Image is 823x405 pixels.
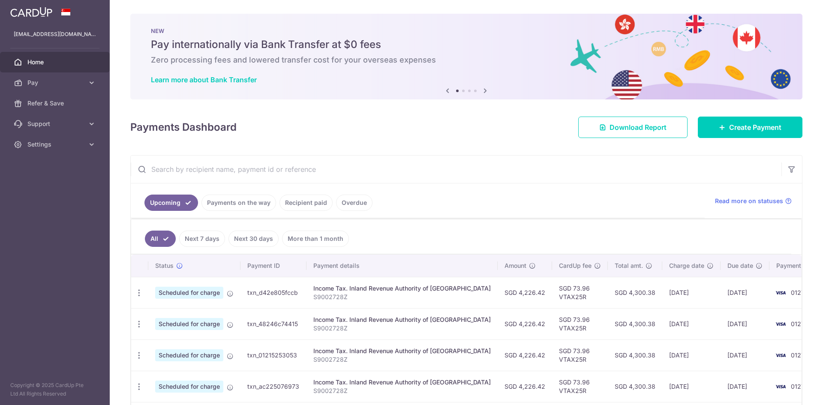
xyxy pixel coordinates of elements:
th: Payment ID [240,255,306,277]
a: More than 1 month [282,231,349,247]
td: SGD 4,226.42 [498,339,552,371]
img: CardUp [10,7,52,17]
p: S9002728Z [313,293,491,301]
td: SGD 4,300.38 [608,308,662,339]
span: 0127 [791,351,805,359]
span: Settings [27,140,84,149]
div: Income Tax. Inland Revenue Authority of [GEOGRAPHIC_DATA] [313,378,491,387]
span: Scheduled for charge [155,381,223,393]
span: Download Report [610,122,667,132]
p: [EMAIL_ADDRESS][DOMAIN_NAME] [14,30,96,39]
p: NEW [151,27,782,34]
h5: Pay internationally via Bank Transfer at $0 fees [151,38,782,51]
a: Next 30 days [228,231,279,247]
td: txn_01215253053 [240,339,306,371]
span: Total amt. [615,261,643,270]
td: [DATE] [662,277,721,308]
span: CardUp fee [559,261,592,270]
span: Create Payment [729,122,781,132]
span: Scheduled for charge [155,349,223,361]
img: Bank Card [772,288,789,298]
img: Bank transfer banner [130,14,802,99]
span: Due date [727,261,753,270]
span: Scheduled for charge [155,318,223,330]
td: [DATE] [721,339,769,371]
a: Create Payment [698,117,802,138]
p: S9002728Z [313,387,491,395]
p: S9002728Z [313,355,491,364]
input: Search by recipient name, payment id or reference [131,156,781,183]
span: Status [155,261,174,270]
span: 0127 [791,289,805,296]
p: S9002728Z [313,324,491,333]
span: Refer & Save [27,99,84,108]
a: Download Report [578,117,688,138]
a: Payments on the way [201,195,276,211]
div: Income Tax. Inland Revenue Authority of [GEOGRAPHIC_DATA] [313,284,491,293]
td: txn_d42e805fccb [240,277,306,308]
td: SGD 4,300.38 [608,339,662,371]
td: SGD 4,226.42 [498,277,552,308]
a: All [145,231,176,247]
th: Payment details [306,255,498,277]
td: SGD 4,300.38 [608,277,662,308]
img: Bank Card [772,350,789,360]
div: Income Tax. Inland Revenue Authority of [GEOGRAPHIC_DATA] [313,315,491,324]
td: SGD 73.96 VTAX25R [552,277,608,308]
td: [DATE] [721,277,769,308]
span: Support [27,120,84,128]
td: txn_48246c74415 [240,308,306,339]
td: [DATE] [662,308,721,339]
td: [DATE] [662,339,721,371]
span: Scheduled for charge [155,287,223,299]
a: Overdue [336,195,372,211]
span: Pay [27,78,84,87]
a: Recipient paid [279,195,333,211]
td: SGD 73.96 VTAX25R [552,371,608,402]
span: 0127 [791,383,805,390]
td: [DATE] [721,371,769,402]
span: Charge date [669,261,704,270]
img: Bank Card [772,381,789,392]
td: SGD 4,300.38 [608,371,662,402]
td: SGD 73.96 VTAX25R [552,339,608,371]
td: SGD 4,226.42 [498,371,552,402]
h4: Payments Dashboard [130,120,237,135]
td: txn_ac225076973 [240,371,306,402]
img: Bank Card [772,319,789,329]
div: Income Tax. Inland Revenue Authority of [GEOGRAPHIC_DATA] [313,347,491,355]
h6: Zero processing fees and lowered transfer cost for your overseas expenses [151,55,782,65]
td: [DATE] [721,308,769,339]
a: Read more on statuses [715,197,792,205]
a: Learn more about Bank Transfer [151,75,257,84]
span: Amount [505,261,526,270]
td: [DATE] [662,371,721,402]
span: Home [27,58,84,66]
td: SGD 4,226.42 [498,308,552,339]
a: Next 7 days [179,231,225,247]
td: SGD 73.96 VTAX25R [552,308,608,339]
span: 0127 [791,320,805,327]
span: Read more on statuses [715,197,783,205]
a: Upcoming [144,195,198,211]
